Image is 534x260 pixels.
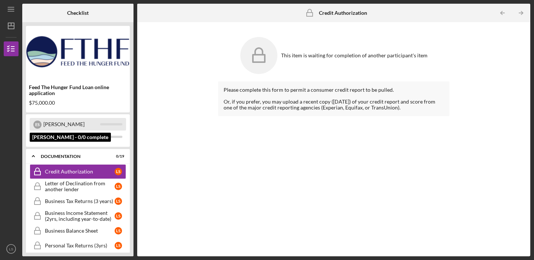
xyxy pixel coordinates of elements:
[30,194,126,209] a: Business Tax Returns (3 years)LS
[67,10,89,16] b: Checklist
[43,118,100,131] div: [PERSON_NAME]
[224,99,444,111] div: Or, if you prefer, you may upload a recent copy ([DATE]) of your credit report and score from one...
[29,84,127,96] div: Feed The Hunger Fund Loan online application
[9,247,13,251] text: LS
[30,238,126,253] a: Personal Tax Returns (3yrs)LS
[45,198,115,204] div: Business Tax Returns (3 years)
[29,100,127,106] div: $75,000.00
[26,30,130,74] img: Product logo
[30,164,126,179] a: Credit AuthorizationLS
[45,210,115,222] div: Business Income Statement (2yrs, including year-to-date)
[45,243,115,249] div: Personal Tax Returns (3yrs)
[30,179,126,194] a: Letter of Declination from another lenderLS
[115,242,122,249] div: L S
[319,10,367,16] b: Credit Authorization
[33,133,42,141] div: L S
[281,53,428,58] div: This item is waiting for completion of another participant's item
[111,154,124,159] div: 0 / 19
[41,154,106,159] div: Documentation
[33,121,42,129] div: E S
[45,169,115,175] div: Credit Authorization
[115,168,122,175] div: L S
[45,180,115,192] div: Letter of Declination from another lender
[30,223,126,238] a: Business Balance SheetLS
[115,197,122,205] div: L S
[43,131,100,143] div: You
[115,183,122,190] div: L S
[45,228,115,234] div: Business Balance Sheet
[4,242,19,256] button: LS
[224,87,444,93] div: Please complete this form to permit a consumer credit report to be pulled.
[115,227,122,234] div: L S
[115,212,122,220] div: L S
[30,209,126,223] a: Business Income Statement (2yrs, including year-to-date)LS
